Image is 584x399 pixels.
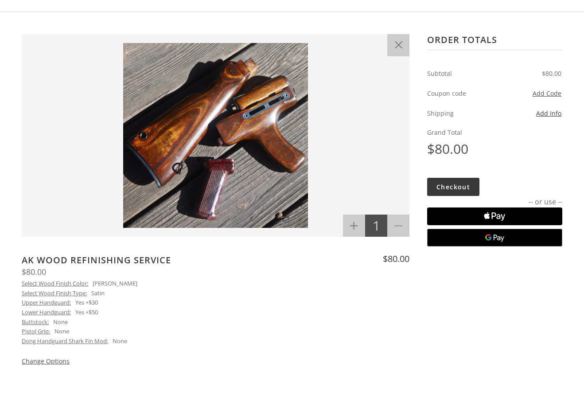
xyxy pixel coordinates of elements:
[75,298,98,308] dd: Yes +$30
[495,68,561,78] span: $80.00
[75,308,98,317] dd: Yes +$50
[427,88,493,98] span: Coupon code
[427,178,479,196] a: Checkout
[383,253,409,265] span: $80.00
[495,88,561,98] button: Add Code
[22,317,49,327] dt: Buttstock:
[427,196,562,208] p: -- or use --
[22,266,46,277] span: $80.00
[31,43,401,228] img: AK Wood Refinishing Service
[53,317,68,327] dd: None
[22,327,50,336] dt: Pistol Grip:
[91,289,105,298] dd: Satin
[427,108,493,118] span: Shipping
[427,229,562,246] button: Google Pay
[113,336,127,346] dd: None
[55,327,69,336] dd: None
[22,279,88,289] dt: Select Wood Finish Color:
[427,34,562,50] h3: Order Totals
[427,127,562,137] span: Grand Total
[22,308,71,317] dt: Lower Handguard:
[22,289,87,298] dt: Select Wood Finish Type:
[427,138,562,160] span: $80.00
[22,356,70,366] button: Change Options
[22,336,108,346] dt: Dong Handguard Shark Fin Mod:
[93,279,137,289] dd: [PERSON_NAME]
[536,108,561,118] button: Add Info
[22,298,71,308] dt: Upper Handguard:
[427,68,493,78] span: Subtotal
[22,254,171,266] a: AK Wood Refinishing Service
[365,215,387,237] button: 1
